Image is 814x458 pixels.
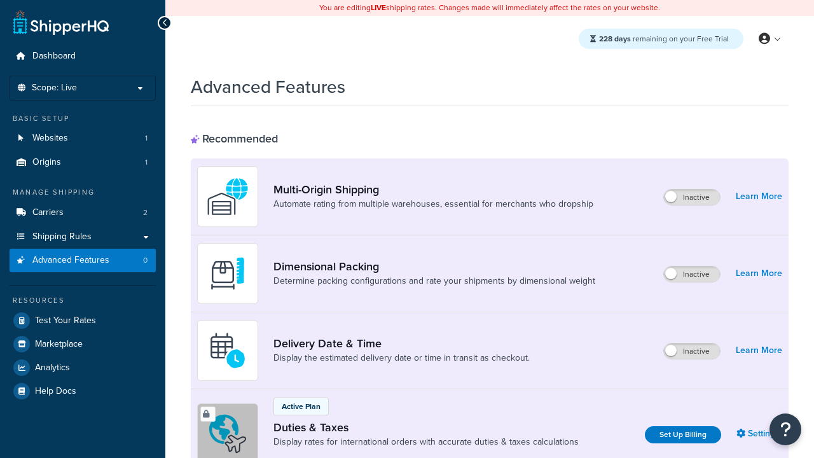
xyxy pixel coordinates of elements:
[145,133,148,144] span: 1
[736,188,782,205] a: Learn More
[10,201,156,225] a: Carriers2
[273,198,593,211] a: Automate rating from multiple warehouses, essential for merchants who dropship
[273,352,530,364] a: Display the estimated delivery date or time in transit as checkout.
[736,265,782,282] a: Learn More
[664,190,720,205] label: Inactive
[32,83,77,94] span: Scope: Live
[191,74,345,99] h1: Advanced Features
[273,275,595,288] a: Determine packing configurations and rate your shipments by dimensional weight
[10,45,156,68] a: Dashboard
[10,201,156,225] li: Carriers
[736,425,782,443] a: Settings
[35,339,83,350] span: Marketplace
[599,33,729,45] span: remaining on your Free Trial
[35,363,70,373] span: Analytics
[35,316,96,326] span: Test Your Rates
[736,342,782,359] a: Learn More
[273,420,579,434] a: Duties & Taxes
[10,187,156,198] div: Manage Shipping
[32,133,68,144] span: Websites
[35,386,76,397] span: Help Docs
[273,183,593,197] a: Multi-Origin Shipping
[143,207,148,218] span: 2
[205,251,250,296] img: DTVBYsAAAAAASUVORK5CYII=
[10,127,156,150] li: Websites
[191,132,278,146] div: Recommended
[371,2,386,13] b: LIVE
[205,328,250,373] img: gfkeb5ejjkALwAAAABJRU5ErkJggg==
[664,267,720,282] label: Inactive
[282,401,321,412] p: Active Plan
[32,255,109,266] span: Advanced Features
[664,343,720,359] label: Inactive
[32,207,64,218] span: Carriers
[10,295,156,306] div: Resources
[10,249,156,272] li: Advanced Features
[205,174,250,219] img: WatD5o0RtDAAAAAElFTkSuQmCC
[10,380,156,403] a: Help Docs
[273,260,595,274] a: Dimensional Packing
[273,436,579,448] a: Display rates for international orders with accurate duties & taxes calculations
[10,309,156,332] a: Test Your Rates
[10,151,156,174] li: Origins
[32,157,61,168] span: Origins
[599,33,631,45] strong: 228 days
[10,127,156,150] a: Websites1
[32,51,76,62] span: Dashboard
[143,255,148,266] span: 0
[10,333,156,356] a: Marketplace
[10,225,156,249] a: Shipping Rules
[145,157,148,168] span: 1
[10,356,156,379] a: Analytics
[273,337,530,350] a: Delivery Date & Time
[10,151,156,174] a: Origins1
[10,113,156,124] div: Basic Setup
[645,426,721,443] a: Set Up Billing
[10,249,156,272] a: Advanced Features0
[769,413,801,445] button: Open Resource Center
[32,232,92,242] span: Shipping Rules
